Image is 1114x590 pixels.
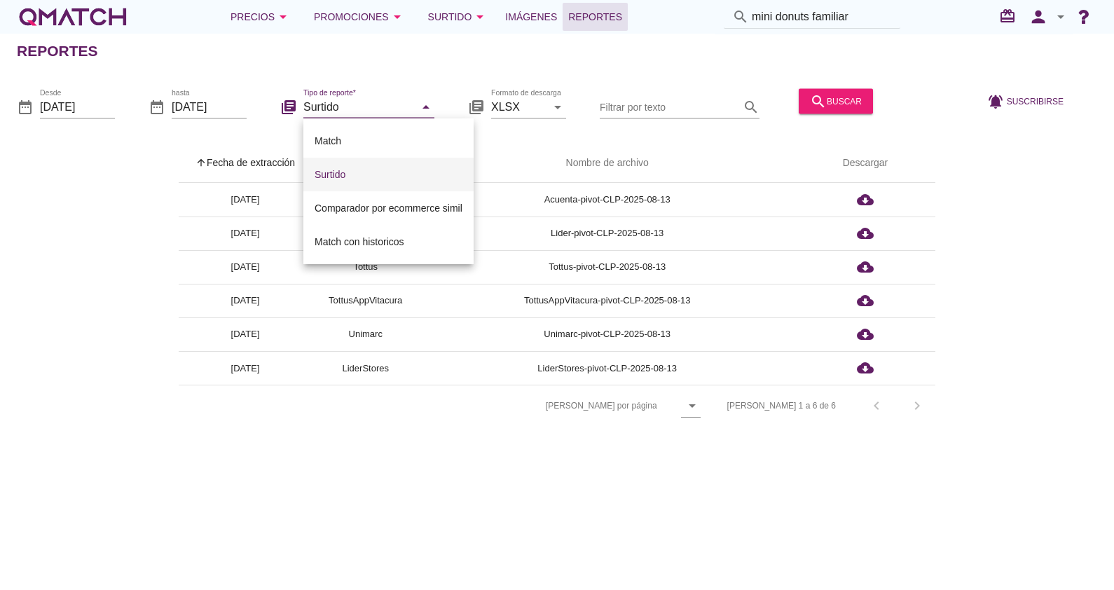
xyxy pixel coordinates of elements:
i: cloud_download [857,191,874,208]
div: [PERSON_NAME] 1 a 6 de 6 [727,399,836,412]
th: Fecha de extracción: Sorted ascending. Activate to sort descending. [179,144,312,183]
i: date_range [149,98,165,115]
button: Promociones [303,3,417,31]
a: Imágenes [500,3,563,31]
th: Descargar: Not sorted. [795,144,935,183]
i: cloud_download [857,292,874,309]
div: Promociones [314,8,406,25]
i: arrow_drop_down [389,8,406,25]
i: notifications_active [987,92,1007,109]
td: [DATE] [179,351,312,385]
i: cloud_download [857,326,874,343]
td: [DATE] [179,317,312,351]
h2: Reportes [17,40,98,62]
td: Tottus [312,250,419,284]
input: Buscar productos [752,6,892,28]
div: [PERSON_NAME] por página [406,385,701,426]
div: buscar [810,92,862,109]
td: Lider-pivot-CLP-2025-08-13 [419,217,795,250]
i: arrow_drop_down [1052,8,1069,25]
a: white-qmatch-logo [17,3,129,31]
i: person [1024,7,1052,27]
td: [DATE] [179,284,312,317]
td: Tottus-pivot-CLP-2025-08-13 [419,250,795,284]
i: arrow_drop_down [275,8,291,25]
div: Match con historicos [315,233,462,250]
input: Tipo de reporte* [303,95,415,118]
i: arrow_drop_down [418,98,434,115]
i: cloud_download [857,259,874,275]
td: [DATE] [179,183,312,217]
i: search [743,98,759,115]
td: TottusAppVitacura [312,284,419,317]
div: Surtido [315,166,462,183]
i: arrow_drop_down [549,98,566,115]
input: Desde [40,95,115,118]
td: LiderStores-pivot-CLP-2025-08-13 [419,351,795,385]
div: Match [315,132,462,149]
td: [DATE] [179,217,312,250]
input: Filtrar por texto [600,95,740,118]
span: Suscribirse [1007,95,1064,107]
div: Precios [231,8,291,25]
i: redeem [999,8,1022,25]
button: Precios [219,3,303,31]
div: Surtido [428,8,489,25]
td: Acuenta-pivot-CLP-2025-08-13 [419,183,795,217]
div: Comparador por ecommerce simil [315,200,462,217]
i: cloud_download [857,359,874,376]
button: Surtido [417,3,500,31]
td: Unimarc [312,317,419,351]
th: Nombre de archivo: Not sorted. [419,144,795,183]
i: library_books [280,98,297,115]
button: buscar [799,88,873,114]
i: cloud_download [857,225,874,242]
input: Formato de descarga [491,95,546,118]
a: Reportes [563,3,628,31]
i: library_books [468,98,485,115]
i: arrow_drop_down [684,397,701,414]
i: arrow_drop_down [472,8,488,25]
span: Reportes [568,8,622,25]
td: Unimarc-pivot-CLP-2025-08-13 [419,317,795,351]
button: Suscribirse [976,88,1075,114]
td: [DATE] [179,250,312,284]
td: TottusAppVitacura-pivot-CLP-2025-08-13 [419,284,795,317]
i: search [732,8,749,25]
i: search [810,92,827,109]
input: hasta [172,95,247,118]
i: date_range [17,98,34,115]
td: LiderStores [312,351,419,385]
span: Imágenes [505,8,557,25]
i: arrow_upward [195,157,207,168]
